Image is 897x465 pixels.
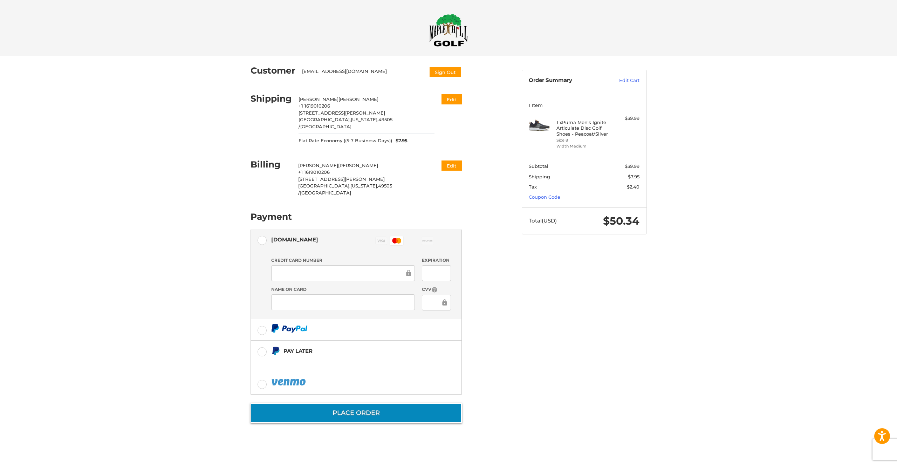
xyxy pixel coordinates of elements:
li: Size 8 [556,137,610,143]
img: Pay Later icon [271,347,280,355]
span: [GEOGRAPHIC_DATA], [299,117,351,122]
label: CVV [422,286,451,293]
span: +1 1619010206 [298,169,330,175]
a: Edit Cart [604,77,639,84]
span: [PERSON_NAME] [299,96,338,102]
span: +1 1619010206 [299,103,330,109]
button: Edit [441,94,462,104]
img: PayPal icon [271,324,308,333]
span: $7.95 [628,174,639,179]
iframe: PayPal Message 1 [271,359,418,364]
div: [EMAIL_ADDRESS][DOMAIN_NAME] [302,68,422,78]
h2: Billing [251,159,292,170]
img: PayPal icon [271,378,307,387]
div: Pay Later [283,345,418,357]
label: Expiration [422,257,451,264]
span: [GEOGRAPHIC_DATA] [300,124,351,129]
span: [PERSON_NAME] [338,163,378,168]
span: 49505 / [298,183,392,196]
button: Edit [441,160,462,171]
h2: Payment [251,211,292,222]
span: Shipping [529,174,550,179]
span: [US_STATE], [351,117,378,122]
span: $39.99 [625,163,639,169]
span: [PERSON_NAME] [338,96,378,102]
li: Width Medium [556,143,610,149]
span: [GEOGRAPHIC_DATA] [300,190,351,196]
span: $7.95 [392,137,408,144]
span: Subtotal [529,163,548,169]
div: [DOMAIN_NAME] [271,234,318,245]
span: Tax [529,184,537,190]
span: $50.34 [603,214,639,227]
span: Total (USD) [529,217,557,224]
label: Credit Card Number [271,257,415,264]
div: $39.99 [612,115,639,122]
span: [PERSON_NAME] [298,163,338,168]
button: Sign Out [429,66,462,78]
label: Name on Card [271,286,415,293]
a: Coupon Code [529,194,560,200]
span: 49505 / [299,117,392,129]
img: Maple Hill Golf [429,14,468,47]
span: $2.40 [627,184,639,190]
span: [GEOGRAPHIC_DATA], [298,183,350,189]
h4: 1 x Puma Men's Ignite Articulate Disc Golf Shoes - Peacoat/Silver [556,119,610,137]
span: [STREET_ADDRESS][PERSON_NAME] [299,110,385,116]
span: Flat Rate Economy ((5-7 Business Days)) [299,137,392,144]
button: Place Order [251,403,462,423]
h3: Order Summary [529,77,604,84]
span: [STREET_ADDRESS][PERSON_NAME] [298,176,385,182]
h2: Shipping [251,93,292,104]
span: [US_STATE], [350,183,378,189]
h3: 1 Item [529,102,639,108]
h2: Customer [251,65,295,76]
